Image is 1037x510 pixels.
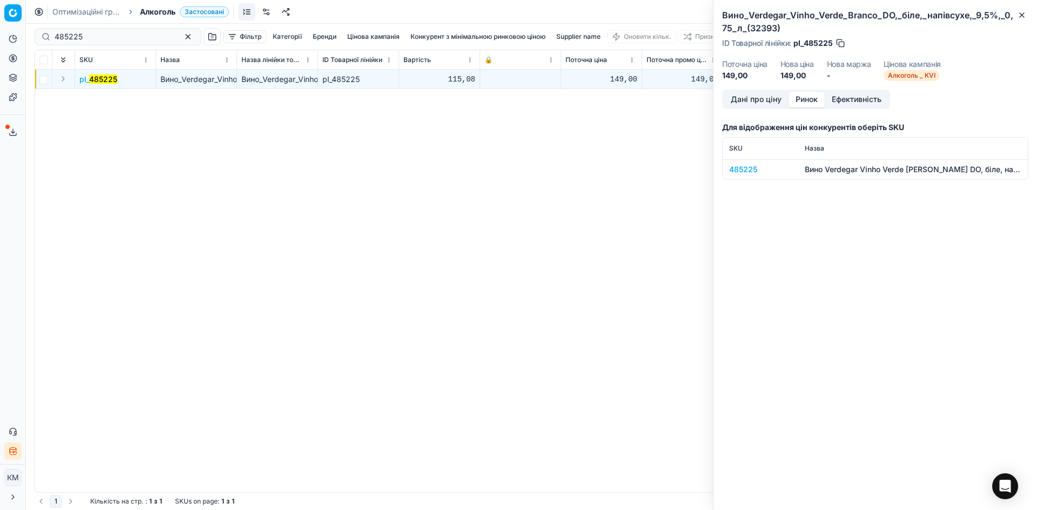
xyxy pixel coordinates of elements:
span: Назва [805,144,824,152]
div: pl_485225 [322,74,394,85]
button: Конкурент з мінімальною ринковою ціною [406,30,550,43]
span: Поточна ціна [565,56,607,64]
strong: 1 [232,497,234,506]
div: 149,00 [565,74,637,85]
button: Призначити [678,30,738,43]
button: Оновити кільк. [607,30,676,43]
strong: з [226,497,230,506]
button: Ринок [789,92,825,107]
dt: Нова маржа [827,60,871,68]
span: Вартість [403,56,431,64]
a: Оптимізаційні групи [52,6,122,17]
nav: pagination [35,495,77,508]
button: pl_485225 [79,74,117,85]
button: Ефективність [825,92,888,107]
strong: 1 [221,497,224,506]
div: : [90,497,162,506]
span: Вино_Verdegar_Vinho_Verde_Branco_DO,_біле,_напівсухе,_9,5%,_0,75_л_(32393) [160,74,450,84]
span: SKUs on page : [175,497,219,506]
h3: Для відображення цін конкурентів оберіть SKU [722,122,1028,133]
dt: Нова ціна [780,60,814,68]
span: АлкогольЗастосовані [140,6,229,17]
button: Дані про ціну [724,92,789,107]
span: pl_485225 [793,38,833,49]
button: Бренди [308,30,341,43]
div: Вино Verdegar Vinho Verde [PERSON_NAME] DO, біле, напівсухе, 9,5%, 0,75 л (32393) [805,164,1021,175]
button: Expand [57,72,70,85]
dd: 149,00 [722,70,767,81]
button: Expand all [57,53,70,66]
strong: 1 [159,497,162,506]
input: Пошук по SKU або назві [55,31,173,42]
dd: 149,00 [780,70,814,81]
div: Open Intercom Messenger [992,473,1018,499]
button: Фільтр [223,30,266,43]
span: Алкоголь _ KVI [884,70,940,81]
h2: Вино_Verdegar_Vinho_Verde_Branco_DO,_біле,_напівсухе,_9,5%,_0,75_л_(32393) [722,9,1028,35]
span: ID Товарної лінійки : [722,39,791,47]
span: SKU [729,144,743,152]
span: Алкоголь [140,6,176,17]
button: 1 [50,495,62,508]
span: Назва [160,56,180,64]
mark: 485225 [89,74,117,84]
strong: з [154,497,157,506]
span: SKU [79,56,93,64]
button: Supplier name [552,30,605,43]
span: Кількість на стр. [90,497,143,506]
span: ID Товарної лінійки [322,56,382,64]
strong: 1 [149,497,152,506]
span: pl_ [79,74,117,85]
button: Категорії [268,30,306,43]
button: Go to previous page [35,495,48,508]
span: 🔒 [484,56,493,64]
span: Поточна промо ціна [647,56,708,64]
div: 115,08 [403,74,475,85]
span: Застосовані [180,6,229,17]
span: КM [5,470,21,486]
dt: Поточна ціна [722,60,767,68]
nav: breadcrumb [52,6,229,17]
span: Назва лінійки товарів [241,56,302,64]
button: Go to next page [64,495,77,508]
dd: - [827,70,871,81]
button: Цінова кампанія [343,30,404,43]
dt: Цінова кампанія [884,60,941,68]
div: Вино_Verdegar_Vinho_Verde_Branco_DO,_біле,_напівсухе,_9,5%,_0,75_л_(32393) [241,74,313,85]
button: КM [4,469,22,486]
div: 485225 [729,164,792,175]
div: 149,00 [647,74,718,85]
